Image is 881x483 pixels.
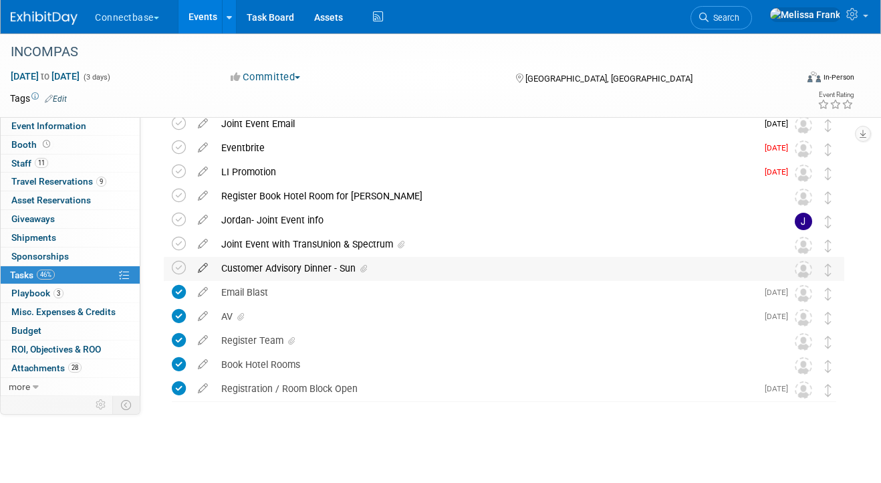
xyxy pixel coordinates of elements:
[6,40,782,64] div: INCOMPAS
[1,341,140,359] a: ROI, Objectives & ROO
[37,270,55,280] span: 46%
[1,229,140,247] a: Shipments
[191,166,215,178] a: edit
[11,251,69,262] span: Sponsorships
[765,312,795,321] span: [DATE]
[113,396,140,413] td: Toggle Event Tabs
[68,363,82,373] span: 28
[825,167,832,180] i: Move task
[191,190,215,202] a: edit
[53,288,64,298] span: 3
[795,285,812,302] img: Unassigned
[1,173,140,191] a: Travel Reservations9
[690,6,752,29] a: Search
[765,119,795,128] span: [DATE]
[825,384,832,397] i: Move task
[11,232,56,243] span: Shipments
[825,312,832,324] i: Move task
[11,344,101,355] span: ROI, Objectives & ROO
[825,288,832,300] i: Move task
[215,233,768,256] div: Joint Event with TransUnion & Spectrum
[11,288,64,298] span: Playbook
[10,70,80,82] span: [DATE] [DATE]
[39,71,51,82] span: to
[11,11,78,25] img: ExhibitDay
[45,94,67,104] a: Edit
[1,210,140,228] a: Giveaways
[795,261,812,278] img: Unassigned
[525,74,693,84] span: [GEOGRAPHIC_DATA], [GEOGRAPHIC_DATA]
[11,306,116,317] span: Misc. Expenses & Credits
[1,284,140,302] a: Playbook3
[825,143,832,156] i: Move task
[825,215,832,228] i: Move task
[215,353,768,376] div: Book Hotel Rooms
[795,213,812,230] img: Jordan Sigel
[1,117,140,135] a: Event Information
[825,191,832,204] i: Move task
[825,239,832,252] i: Move task
[191,118,215,130] a: edit
[215,305,757,328] div: AV
[90,396,113,413] td: Personalize Event Tab Strip
[1,359,140,377] a: Attachments28
[1,136,140,154] a: Booth
[215,329,768,352] div: Register Team
[35,158,48,168] span: 11
[795,357,812,375] img: Unassigned
[40,139,53,149] span: Booth not reserved yet
[215,257,768,280] div: Customer Advisory Dinner - Sun
[11,363,82,373] span: Attachments
[191,383,215,395] a: edit
[11,120,86,131] span: Event Information
[825,336,832,349] i: Move task
[11,139,53,150] span: Booth
[795,140,812,158] img: Unassigned
[10,92,67,105] td: Tags
[795,189,812,206] img: Unassigned
[1,378,140,396] a: more
[765,384,795,393] span: [DATE]
[11,195,91,205] span: Asset Reservations
[191,310,215,322] a: edit
[795,333,812,351] img: Unassigned
[825,360,832,373] i: Move task
[191,286,215,298] a: edit
[807,72,821,82] img: Format-Inperson.png
[1,322,140,340] a: Budget
[769,7,841,22] img: Melissa Frank
[215,136,757,159] div: Eventbrite
[191,359,215,371] a: edit
[215,209,768,231] div: Jordan- Joint Event info
[11,213,55,224] span: Giveaways
[191,214,215,226] a: edit
[10,270,55,280] span: Tasks
[765,288,795,297] span: [DATE]
[709,13,739,23] span: Search
[1,266,140,284] a: Tasks46%
[1,155,140,173] a: Staff11
[191,142,215,154] a: edit
[191,334,215,347] a: edit
[1,248,140,266] a: Sponsorships
[9,381,30,392] span: more
[825,264,832,276] i: Move task
[11,325,41,336] span: Budget
[825,119,832,132] i: Move task
[215,377,757,400] div: Registration / Room Block Open
[1,303,140,321] a: Misc. Expenses & Credits
[191,238,215,250] a: edit
[765,143,795,153] span: [DATE]
[1,191,140,209] a: Asset Reservations
[795,381,812,399] img: Unassigned
[765,167,795,177] span: [DATE]
[215,161,757,183] div: LI Promotion
[82,73,110,82] span: (3 days)
[795,309,812,326] img: Unassigned
[795,165,812,182] img: Unassigned
[96,177,106,187] span: 9
[11,158,48,169] span: Staff
[215,185,768,207] div: Register Book Hotel Room for [PERSON_NAME]
[795,237,812,254] img: Unassigned
[823,72,854,82] div: In-Person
